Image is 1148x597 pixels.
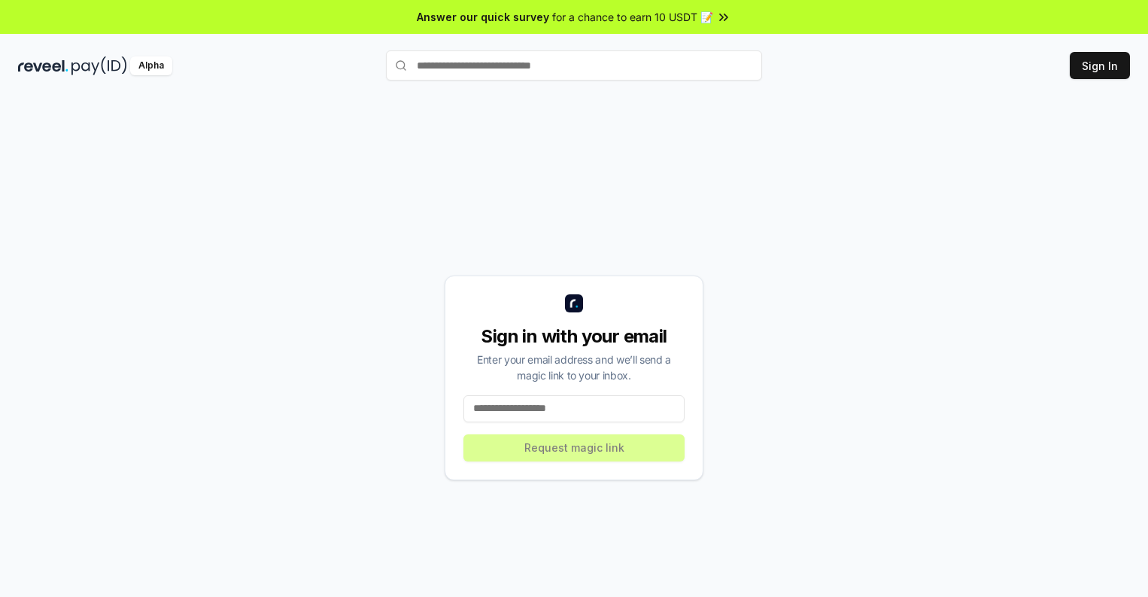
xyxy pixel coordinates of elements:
[1070,52,1130,79] button: Sign In
[417,9,549,25] span: Answer our quick survey
[552,9,713,25] span: for a chance to earn 10 USDT 📝
[463,324,685,349] div: Sign in with your email
[18,56,68,75] img: reveel_dark
[71,56,127,75] img: pay_id
[130,56,172,75] div: Alpha
[565,294,583,312] img: logo_small
[463,352,685,383] div: Enter your email address and we’ll send a magic link to your inbox.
